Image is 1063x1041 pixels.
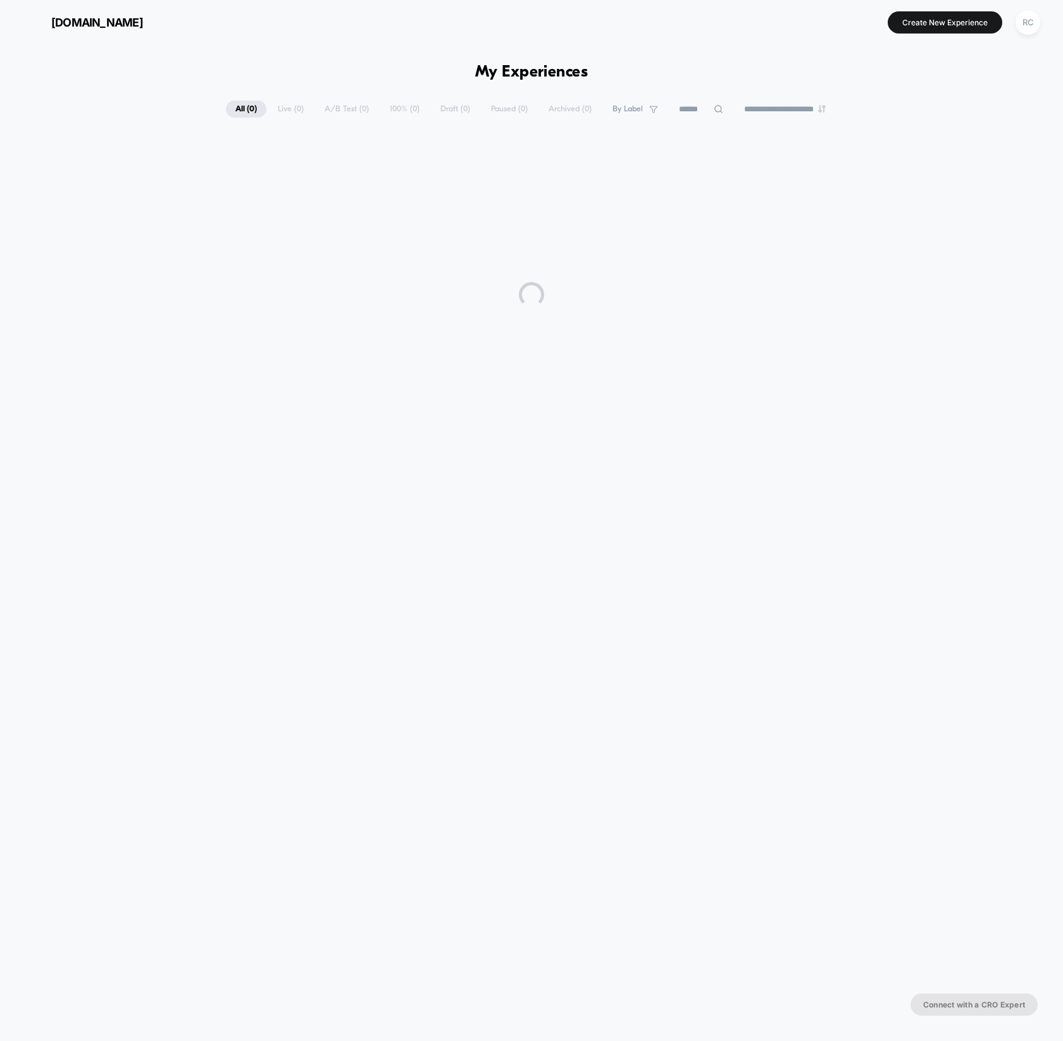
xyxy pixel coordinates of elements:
h1: My Experiences [475,63,588,82]
div: RC [1016,10,1040,35]
button: Connect with a CRO Expert [911,994,1038,1016]
button: Create New Experience [888,11,1002,34]
img: end [818,105,826,113]
span: [DOMAIN_NAME] [51,16,143,29]
button: [DOMAIN_NAME] [19,12,147,32]
span: By Label [612,104,643,114]
button: RC [1012,9,1044,35]
span: All ( 0 ) [226,101,266,118]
